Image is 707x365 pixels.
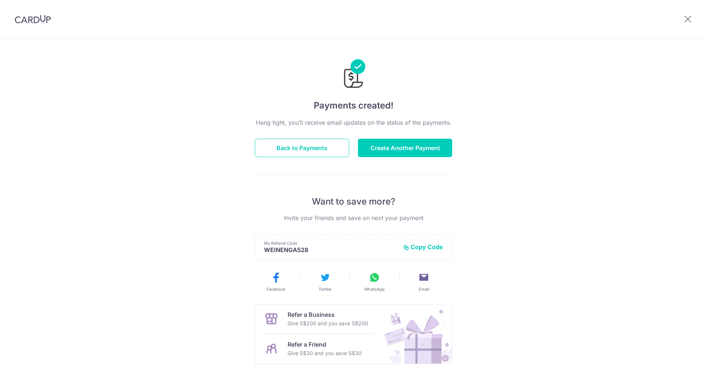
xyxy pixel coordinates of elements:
[403,243,443,251] button: Copy Code
[267,286,285,292] span: Facebook
[264,246,397,254] p: WEINENGA528
[288,310,368,319] p: Refer a Business
[254,272,298,292] button: Facebook
[342,59,365,90] img: Payments
[288,340,362,349] p: Refer a Friend
[264,240,397,246] p: My Referral Code
[288,349,362,358] p: Give S$30 and you save S$30
[319,286,332,292] span: Twitter
[303,272,347,292] button: Twitter
[255,99,452,112] h4: Payments created!
[402,272,446,292] button: Email
[419,286,429,292] span: Email
[255,196,452,208] p: Want to save more?
[255,118,452,127] p: Hang tight, you’ll receive email updates on the status of the payments.
[255,139,349,157] button: Back to Payments
[288,319,368,328] p: Give S$200 and you save S$200
[15,15,51,24] img: CardUp
[353,272,396,292] button: WhatsApp
[377,304,452,364] img: Refer
[364,286,385,292] span: WhatsApp
[358,139,452,157] button: Create Another Payment
[255,213,452,222] p: Invite your friends and save on next your payment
